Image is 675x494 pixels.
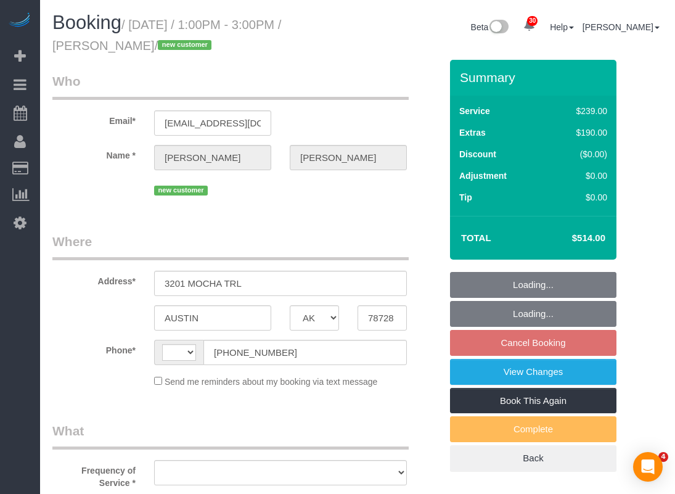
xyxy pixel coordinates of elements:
a: 30 [517,12,541,39]
input: Phone* [203,340,407,365]
label: Discount [459,148,496,160]
legend: Who [52,72,409,100]
label: Service [459,105,490,117]
img: New interface [488,20,509,36]
div: ($0.00) [550,148,607,160]
input: City* [154,305,271,331]
legend: What [52,422,409,450]
input: Zip Code* [358,305,407,331]
span: new customer [158,40,211,50]
label: Tip [459,191,472,204]
div: Open Intercom Messenger [633,452,663,482]
div: $0.00 [550,170,607,182]
h3: Summary [460,70,610,84]
label: Phone* [43,340,145,356]
label: Extras [459,126,486,139]
a: Beta [471,22,509,32]
a: Book This Again [450,388,616,414]
div: $0.00 [550,191,607,204]
input: First Name* [154,145,271,170]
div: $239.00 [550,105,607,117]
label: Address* [43,271,145,287]
span: 30 [527,16,538,26]
a: [PERSON_NAME] [583,22,660,32]
legend: Where [52,233,409,260]
span: Booking [52,12,121,33]
h4: $514.00 [535,233,605,244]
label: Email* [43,110,145,127]
a: View Changes [450,359,616,385]
span: 4 [658,452,668,462]
strong: Total [461,233,491,243]
small: / [DATE] / 1:00PM - 3:00PM / [PERSON_NAME] [52,18,281,52]
span: / [155,39,216,52]
label: Name * [43,145,145,162]
a: Back [450,445,616,471]
label: Frequency of Service * [43,460,145,489]
span: Send me reminders about my booking via text message [165,377,378,387]
input: Last Name* [290,145,407,170]
img: Automaid Logo [7,12,32,30]
label: Adjustment [459,170,507,182]
a: Help [550,22,574,32]
span: new customer [154,186,208,196]
div: $190.00 [550,126,607,139]
input: Email* [154,110,271,136]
